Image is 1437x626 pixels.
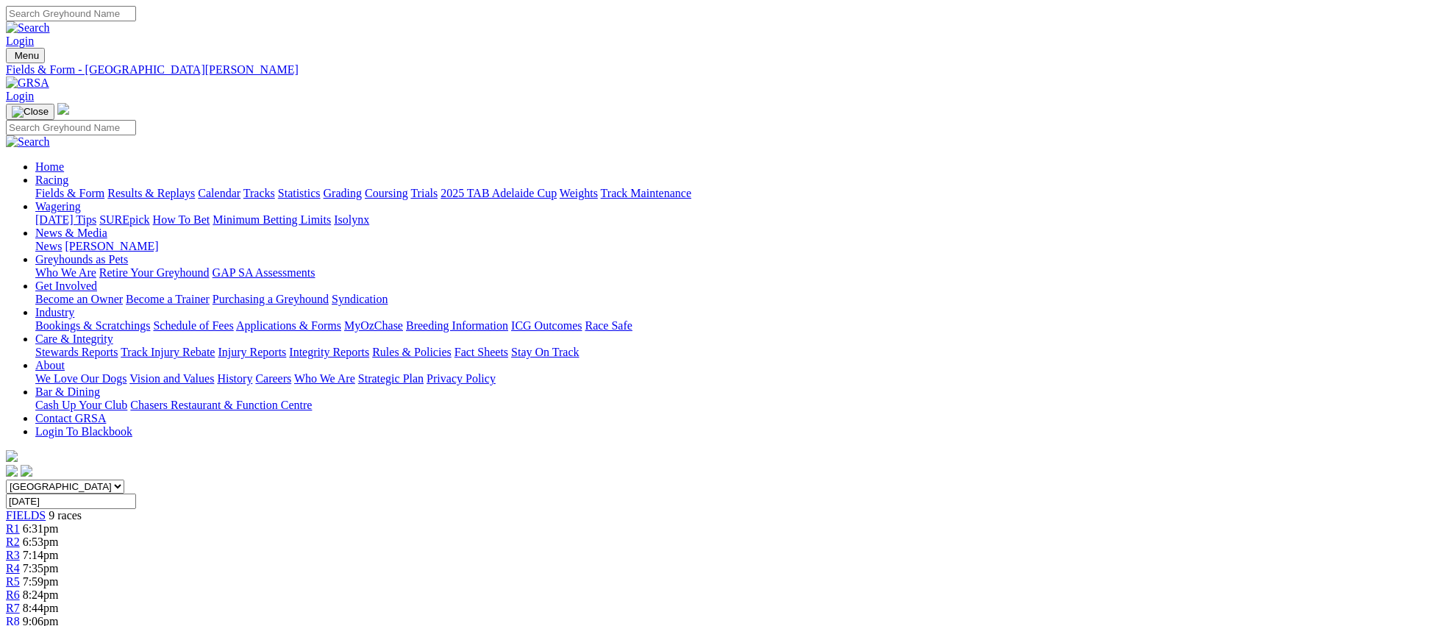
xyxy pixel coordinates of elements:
[35,372,1431,385] div: About
[35,332,113,345] a: Care & Integrity
[511,346,579,358] a: Stay On Track
[35,213,1431,227] div: Wagering
[365,187,408,199] a: Coursing
[107,187,195,199] a: Results & Replays
[35,293,1431,306] div: Get Involved
[289,346,369,358] a: Integrity Reports
[6,536,20,548] span: R2
[358,372,424,385] a: Strategic Plan
[6,562,20,575] a: R4
[21,465,32,477] img: twitter.svg
[35,266,1431,280] div: Greyhounds as Pets
[511,319,582,332] a: ICG Outcomes
[12,106,49,118] img: Close
[6,6,136,21] input: Search
[6,90,34,102] a: Login
[6,549,20,561] a: R3
[6,575,20,588] a: R5
[6,494,136,509] input: Select date
[6,588,20,601] a: R6
[35,187,1431,200] div: Racing
[441,187,557,199] a: 2025 TAB Adelaide Cup
[153,319,233,332] a: Schedule of Fees
[35,227,107,239] a: News & Media
[57,103,69,115] img: logo-grsa-white.png
[406,319,508,332] a: Breeding Information
[35,213,96,226] a: [DATE] Tips
[99,266,210,279] a: Retire Your Greyhound
[410,187,438,199] a: Trials
[65,240,158,252] a: [PERSON_NAME]
[213,213,331,226] a: Minimum Betting Limits
[23,562,59,575] span: 7:35pm
[99,213,149,226] a: SUREpick
[35,174,68,186] a: Racing
[35,399,1431,412] div: Bar & Dining
[35,319,150,332] a: Bookings & Scratchings
[6,104,54,120] button: Toggle navigation
[6,120,136,135] input: Search
[35,293,123,305] a: Become an Owner
[35,280,97,292] a: Get Involved
[6,48,45,63] button: Toggle navigation
[218,346,286,358] a: Injury Reports
[126,293,210,305] a: Become a Trainer
[6,35,34,47] a: Login
[35,240,1431,253] div: News & Media
[294,372,355,385] a: Who We Are
[213,266,315,279] a: GAP SA Assessments
[23,602,59,614] span: 8:44pm
[23,575,59,588] span: 7:59pm
[35,160,64,173] a: Home
[6,522,20,535] a: R1
[35,399,127,411] a: Cash Up Your Club
[35,253,128,266] a: Greyhounds as Pets
[6,602,20,614] a: R7
[130,399,312,411] a: Chasers Restaurant & Function Centre
[6,21,50,35] img: Search
[6,450,18,462] img: logo-grsa-white.png
[23,522,59,535] span: 6:31pm
[427,372,496,385] a: Privacy Policy
[23,536,59,548] span: 6:53pm
[236,319,341,332] a: Applications & Forms
[198,187,240,199] a: Calendar
[454,346,508,358] a: Fact Sheets
[35,346,118,358] a: Stewards Reports
[278,187,321,199] a: Statistics
[35,319,1431,332] div: Industry
[601,187,691,199] a: Track Maintenance
[35,346,1431,359] div: Care & Integrity
[23,549,59,561] span: 7:14pm
[35,372,126,385] a: We Love Our Dogs
[35,187,104,199] a: Fields & Form
[6,465,18,477] img: facebook.svg
[35,425,132,438] a: Login To Blackbook
[15,50,39,61] span: Menu
[6,63,1431,77] a: Fields & Form - [GEOGRAPHIC_DATA][PERSON_NAME]
[129,372,214,385] a: Vision and Values
[560,187,598,199] a: Weights
[6,509,46,522] a: FIELDS
[332,293,388,305] a: Syndication
[213,293,329,305] a: Purchasing a Greyhound
[334,213,369,226] a: Isolynx
[35,385,100,398] a: Bar & Dining
[35,412,106,424] a: Contact GRSA
[217,372,252,385] a: History
[23,588,59,601] span: 8:24pm
[35,359,65,371] a: About
[35,266,96,279] a: Who We Are
[255,372,291,385] a: Careers
[372,346,452,358] a: Rules & Policies
[6,77,49,90] img: GRSA
[6,135,50,149] img: Search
